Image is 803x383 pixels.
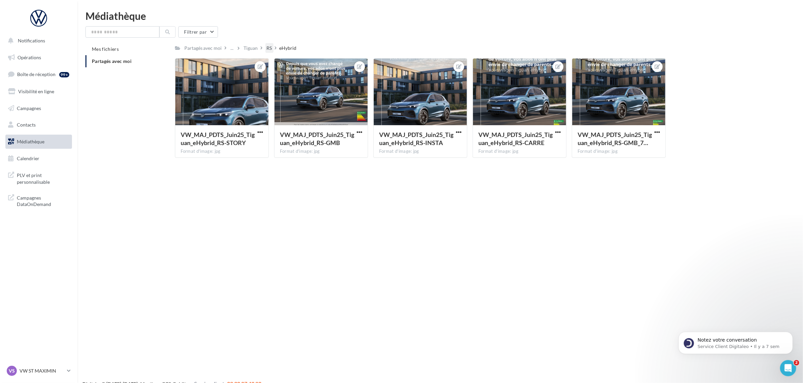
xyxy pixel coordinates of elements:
span: VW_MAJ_PDTS_Juin25_Tiguan_eHybrid_RS-GMB [280,131,354,146]
p: VW ST MAXIMIN [20,368,64,374]
iframe: Intercom notifications message [668,318,803,365]
span: Calendrier [17,155,39,161]
div: Format d'image: jpg [181,148,263,154]
span: VS [9,368,15,374]
div: Médiathèque [85,11,795,21]
div: ... [229,43,235,53]
div: Tiguan [244,45,258,51]
div: Format d'image: jpg [478,148,561,154]
div: Partagés avec moi [184,45,222,51]
span: Opérations [17,55,41,60]
span: Notifications [18,38,45,43]
a: Calendrier [4,151,73,166]
span: VW_MAJ_PDTS_Juin25_Tiguan_eHybrid_RS-STORY [181,131,255,146]
a: Campagnes DataOnDemand [4,190,73,210]
span: Partagés avec moi [92,58,132,64]
span: Campagnes [17,105,41,111]
a: Visibilité en ligne [4,84,73,99]
span: Médiathèque [17,139,44,144]
button: Filtrer par [178,26,218,38]
div: eHybrid [280,45,297,51]
div: Format d'image: jpg [280,148,362,154]
a: VS VW ST MAXIMIN [5,364,72,377]
div: Format d'image: jpg [379,148,462,154]
div: Format d'image: jpg [578,148,660,154]
iframe: Intercom live chat [780,360,796,376]
span: Contacts [17,122,36,128]
div: 99+ [59,72,69,77]
span: 2 [794,360,799,365]
span: PLV et print personnalisable [17,171,69,185]
span: Mes fichiers [92,46,119,52]
span: Campagnes DataOnDemand [17,193,69,208]
a: Opérations [4,50,73,65]
span: Boîte de réception [17,71,56,77]
span: VW_MAJ_PDTS_Juin25_Tiguan_eHybrid_RS-GMB_720x720px [578,131,652,146]
a: Campagnes [4,101,73,115]
a: Médiathèque [4,135,73,149]
div: RS [267,45,272,51]
span: VW_MAJ_PDTS_Juin25_Tiguan_eHybrid_RS-INSTA [379,131,453,146]
span: Visibilité en ligne [18,89,54,94]
span: VW_MAJ_PDTS_Juin25_Tiguan_eHybrid_RS-CARRE [478,131,553,146]
a: PLV et print personnalisable [4,168,73,188]
a: Contacts [4,118,73,132]
a: Boîte de réception99+ [4,67,73,81]
button: Notifications [4,34,71,48]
